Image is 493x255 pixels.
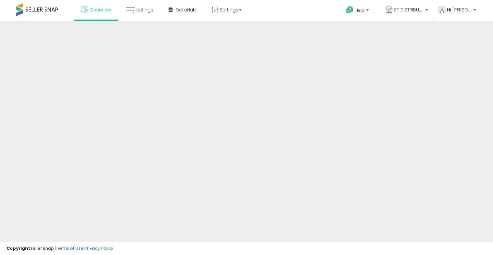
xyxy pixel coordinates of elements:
div: seller snap | | [7,246,113,252]
strong: Copyright [7,245,30,251]
span: Overview [90,7,111,13]
span: Hi [PERSON_NAME] [447,7,471,13]
span: DataHub [176,7,196,13]
a: Privacy Policy [84,245,113,251]
span: Listings [136,7,153,13]
a: Hi [PERSON_NAME] [439,7,476,21]
a: Help [341,1,375,21]
i: Get Help [346,6,354,14]
a: Terms of Use [56,245,83,251]
span: Help [355,8,364,13]
span: RT DISTRIBUTION [394,7,424,13]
